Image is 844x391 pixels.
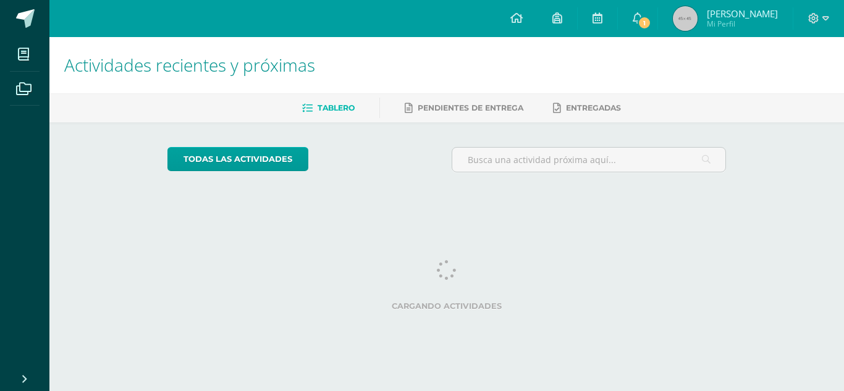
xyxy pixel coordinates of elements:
[707,19,778,29] span: Mi Perfil
[707,7,778,20] span: [PERSON_NAME]
[553,98,621,118] a: Entregadas
[566,103,621,112] span: Entregadas
[318,103,355,112] span: Tablero
[405,98,523,118] a: Pendientes de entrega
[167,301,727,311] label: Cargando actividades
[64,53,315,77] span: Actividades recientes y próximas
[638,16,651,30] span: 1
[167,147,308,171] a: todas las Actividades
[418,103,523,112] span: Pendientes de entrega
[452,148,726,172] input: Busca una actividad próxima aquí...
[302,98,355,118] a: Tablero
[673,6,698,31] img: 45x45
